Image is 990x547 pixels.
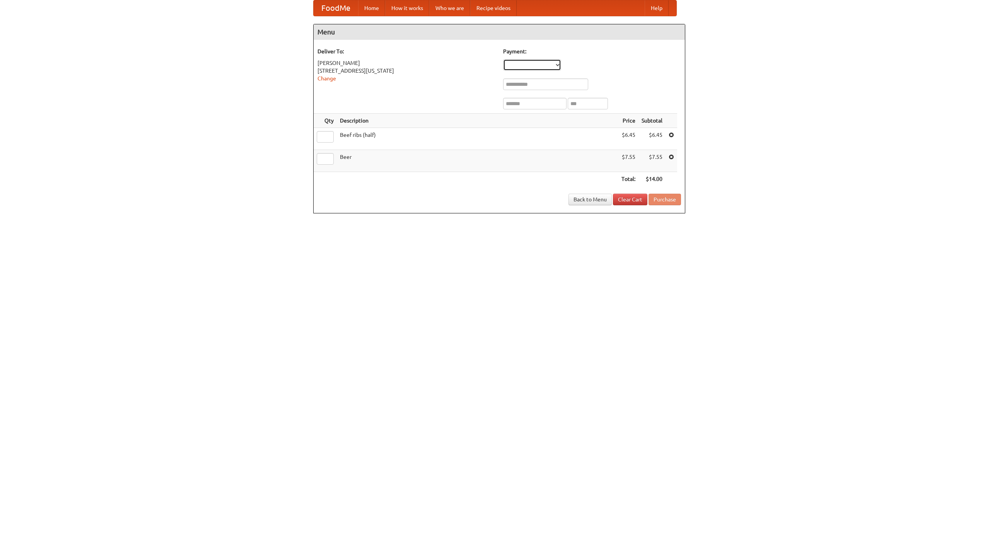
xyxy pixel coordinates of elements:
[618,150,638,172] td: $7.55
[613,194,647,205] a: Clear Cart
[314,24,685,40] h4: Menu
[314,0,358,16] a: FoodMe
[314,114,337,128] th: Qty
[618,114,638,128] th: Price
[358,0,385,16] a: Home
[429,0,470,16] a: Who we are
[645,0,669,16] a: Help
[503,48,681,55] h5: Payment:
[638,114,666,128] th: Subtotal
[638,172,666,186] th: $14.00
[337,128,618,150] td: Beef ribs (half)
[649,194,681,205] button: Purchase
[470,0,517,16] a: Recipe videos
[618,172,638,186] th: Total:
[337,114,618,128] th: Description
[317,59,495,67] div: [PERSON_NAME]
[317,75,336,82] a: Change
[317,48,495,55] h5: Deliver To:
[638,150,666,172] td: $7.55
[317,67,495,75] div: [STREET_ADDRESS][US_STATE]
[638,128,666,150] td: $6.45
[337,150,618,172] td: Beer
[568,194,612,205] a: Back to Menu
[385,0,429,16] a: How it works
[618,128,638,150] td: $6.45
